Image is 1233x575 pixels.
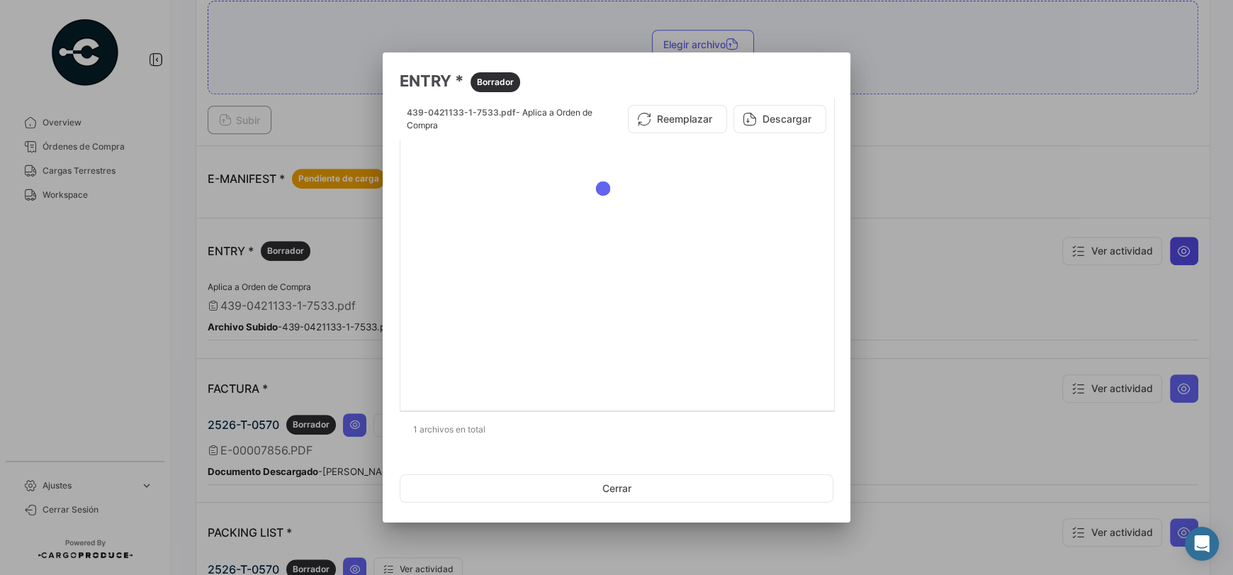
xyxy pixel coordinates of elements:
[400,412,833,447] div: 1 archivos en total
[733,105,826,133] button: Descargar
[1185,527,1219,561] div: Abrir Intercom Messenger
[477,76,514,89] span: Borrador
[400,69,833,92] h3: ENTRY *
[407,107,516,118] span: 439-0421133-1-7533.pdf
[628,105,727,133] button: Reemplazar
[400,474,833,503] button: Cerrar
